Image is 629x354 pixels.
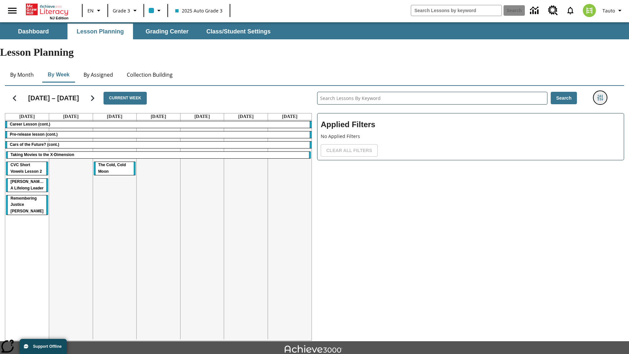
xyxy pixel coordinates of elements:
a: August 18, 2025 [18,113,36,120]
a: August 19, 2025 [62,113,80,120]
div: Dianne Feinstein: A Lifelong Leader [6,179,48,192]
button: Profile/Settings [600,5,626,16]
button: Previous [6,90,23,107]
a: Data Center [526,2,544,20]
p: No Applied Filters [321,133,620,140]
div: Search [312,83,624,341]
div: Cars of the Future? (cont.) [5,142,312,148]
button: Filters Side menu [594,91,607,104]
button: By Assigned [78,67,118,83]
span: CVC Short Vowels Lesson 2 [10,163,42,174]
span: 2025 Auto Grade 3 [175,7,222,14]
input: Search Lessons By Keyword [317,92,547,104]
button: Next [84,90,101,107]
img: avatar image [583,4,596,17]
button: Select a new avatar [579,2,600,19]
span: Support Offline [33,344,62,349]
div: Career Lesson (cont.) [5,121,312,128]
a: Home [26,3,68,16]
span: Dianne Feinstein: A Lifelong Leader [10,179,45,190]
div: Applied Filters [317,113,624,160]
span: Career Lesson (cont.) [10,122,50,127]
span: Cars of the Future? (cont.) [10,142,59,147]
button: Search [551,92,577,105]
a: Notifications [562,2,579,19]
button: Class/Student Settings [201,24,276,39]
span: EN [87,7,94,14]
input: search field [411,5,502,16]
button: Current Week [104,92,147,105]
a: August 20, 2025 [105,113,124,120]
a: Resource Center, Will open in new tab [544,2,562,19]
a: August 22, 2025 [193,113,211,120]
button: Open side menu [3,1,22,20]
button: Collection Building [122,67,178,83]
button: Grade: Grade 3, Select a grade [110,5,142,16]
button: By Week [42,67,75,83]
div: Remembering Justice O'Connor [6,195,48,215]
a: August 23, 2025 [237,113,255,120]
a: August 24, 2025 [281,113,299,120]
button: Lesson Planning [67,24,133,39]
span: Tauto [602,7,615,14]
div: Home [26,2,68,20]
button: By Month [5,67,39,83]
h2: [DATE] – [DATE] [28,94,79,102]
div: Taking Movies to the X-Dimension [6,152,311,158]
button: Class color is light blue. Change class color [146,5,165,16]
span: Grade 3 [113,7,130,14]
h2: Applied Filters [321,117,620,133]
span: Taking Movies to the X-Dimension [10,152,74,157]
span: Pre-release lesson (cont.) [10,132,58,137]
button: Language: EN, Select a language [85,5,105,16]
button: Support Offline [20,339,67,354]
button: Dashboard [1,24,66,39]
div: CVC Short Vowels Lesson 2 [6,162,48,175]
span: Remembering Justice O'Connor [10,196,44,214]
span: The Cold, Cold Moon [98,163,126,174]
div: Pre-release lesson (cont.) [5,131,312,138]
div: The Cold, Cold Moon [94,162,136,175]
span: NJ Edition [50,16,68,20]
button: Grading Center [134,24,200,39]
a: August 21, 2025 [149,113,167,120]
